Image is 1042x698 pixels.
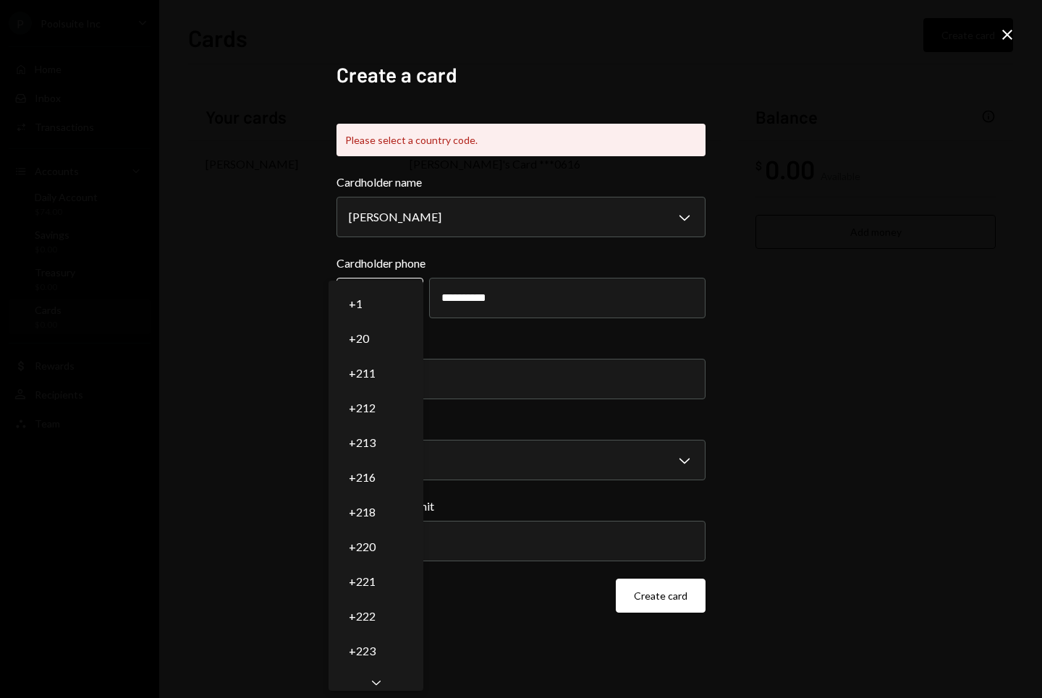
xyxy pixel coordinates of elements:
span: +213 [349,434,376,451]
span: +212 [349,399,376,417]
button: Limit type [336,440,706,480]
label: Daily spending limit [336,498,706,515]
span: +221 [349,573,376,590]
span: +220 [349,538,376,556]
button: Create card [616,579,706,613]
div: Please select a country code. [336,124,706,156]
h2: Create a card [336,61,706,89]
span: +20 [349,330,369,347]
span: +222 [349,608,376,625]
label: Cardholder name [336,174,706,191]
span: +223 [349,642,376,660]
span: +218 [349,503,376,521]
label: Card nickname [336,336,706,353]
button: Cardholder name [336,197,706,237]
label: Limit type [336,417,706,434]
label: Cardholder phone [336,255,706,272]
span: +216 [349,469,376,486]
span: +1 [349,295,363,312]
span: +211 [349,365,376,382]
